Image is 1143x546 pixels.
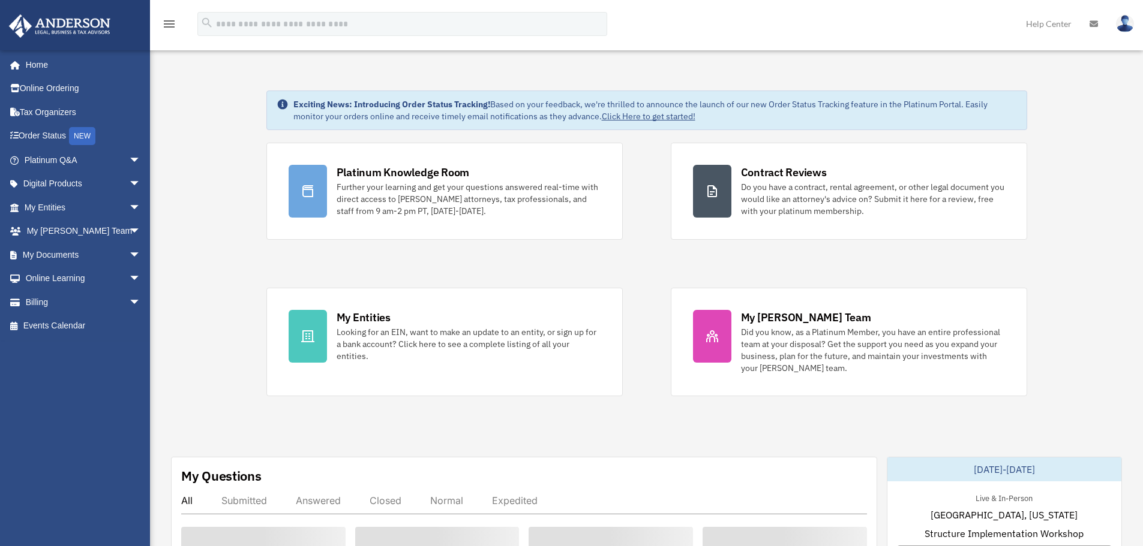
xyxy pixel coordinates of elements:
i: search [200,16,214,29]
div: Contract Reviews [741,165,827,180]
div: Answered [296,494,341,506]
strong: Exciting News: Introducing Order Status Tracking! [293,99,490,110]
div: Platinum Knowledge Room [337,165,470,180]
a: Online Ordering [8,77,159,101]
a: Click Here to get started! [602,111,695,122]
div: [DATE]-[DATE] [887,457,1121,481]
div: Looking for an EIN, want to make an update to an entity, or sign up for a bank account? Click her... [337,326,601,362]
div: NEW [69,127,95,145]
span: arrow_drop_down [129,267,153,291]
div: My [PERSON_NAME] Team [741,310,871,325]
img: Anderson Advisors Platinum Portal [5,14,114,38]
span: arrow_drop_down [129,195,153,220]
div: Expedited [492,494,538,506]
a: Platinum Q&Aarrow_drop_down [8,148,159,172]
a: Order StatusNEW [8,124,159,149]
span: arrow_drop_down [129,172,153,197]
a: Home [8,53,153,77]
a: Events Calendar [8,314,159,338]
div: Live & In-Person [966,491,1042,503]
div: Did you know, as a Platinum Member, you have an entire professional team at your disposal? Get th... [741,326,1005,374]
div: My Entities [337,310,391,325]
div: Do you have a contract, rental agreement, or other legal document you would like an attorney's ad... [741,181,1005,217]
div: Based on your feedback, we're thrilled to announce the launch of our new Order Status Tracking fe... [293,98,1017,122]
a: My [PERSON_NAME] Team Did you know, as a Platinum Member, you have an entire professional team at... [671,288,1027,396]
a: My Entities Looking for an EIN, want to make an update to an entity, or sign up for a bank accoun... [266,288,623,396]
a: Tax Organizers [8,100,159,124]
a: Platinum Knowledge Room Further your learning and get your questions answered real-time with dire... [266,143,623,240]
span: [GEOGRAPHIC_DATA], [US_STATE] [931,508,1078,522]
span: Structure Implementation Workshop [925,526,1084,541]
div: Further your learning and get your questions answered real-time with direct access to [PERSON_NAM... [337,181,601,217]
a: My [PERSON_NAME] Teamarrow_drop_down [8,219,159,243]
a: Online Learningarrow_drop_down [8,267,159,291]
div: All [181,494,193,506]
a: Contract Reviews Do you have a contract, rental agreement, or other legal document you would like... [671,143,1027,240]
span: arrow_drop_down [129,148,153,173]
a: Digital Productsarrow_drop_down [8,172,159,196]
span: arrow_drop_down [129,243,153,267]
a: My Entitiesarrow_drop_down [8,195,159,219]
div: Closed [370,494,401,506]
img: User Pic [1116,15,1134,32]
a: Billingarrow_drop_down [8,290,159,314]
div: My Questions [181,467,262,485]
i: menu [162,17,176,31]
div: Submitted [221,494,267,506]
span: arrow_drop_down [129,290,153,315]
a: My Documentsarrow_drop_down [8,243,159,267]
span: arrow_drop_down [129,219,153,244]
div: Normal [430,494,463,506]
a: menu [162,21,176,31]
